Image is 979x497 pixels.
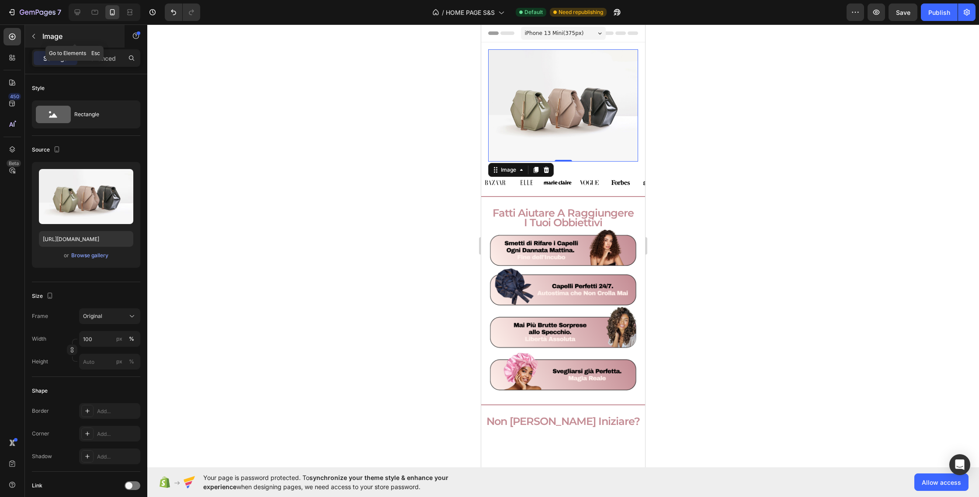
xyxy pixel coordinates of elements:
[126,356,137,367] button: px
[32,84,45,92] div: Style
[896,9,910,16] span: Save
[39,169,133,224] img: preview-image
[32,312,48,320] label: Frame
[32,387,48,395] div: Shape
[86,54,116,63] p: Advanced
[126,334,137,344] button: px
[7,160,21,167] div: Beta
[116,335,122,343] div: px
[57,7,61,17] p: 7
[83,312,102,320] span: Original
[921,3,958,21] button: Publish
[32,430,49,438] div: Corner
[922,478,961,487] span: Allow access
[97,453,138,461] div: Add...
[914,473,969,491] button: Allow access
[32,290,55,302] div: Size
[481,24,645,467] iframe: Design area
[32,335,46,343] label: Width
[889,3,917,21] button: Save
[129,335,134,343] div: %
[74,104,128,124] div: Rectangle
[203,473,483,491] span: Your page is password protected. To when designing pages, we need access to your store password.
[32,452,52,460] div: Shadow
[928,8,950,17] div: Publish
[97,407,138,415] div: Add...
[442,8,444,17] span: /
[39,231,133,247] input: https://example.com/image.jpg
[949,454,970,475] div: Open Intercom Messenger
[32,482,42,490] div: Link
[524,8,543,16] span: Default
[446,8,495,17] span: HOME PAGE S&S
[79,331,140,347] input: px%
[71,252,108,259] div: Browse gallery
[64,250,69,261] span: or
[43,54,68,63] p: Settings
[559,8,603,16] span: Need republishing
[97,430,138,438] div: Add...
[79,354,140,369] input: px%
[32,144,62,156] div: Source
[157,153,185,163] img: gempages_554226540506776372-2467bcf7-fdf1-4b5b-b18b-20e3539237f0.svg
[114,334,125,344] button: %
[129,358,134,366] div: %
[43,192,121,204] strong: i tuoi obbiettivi
[32,407,49,415] div: Border
[116,358,122,366] div: px
[8,93,21,100] div: 450
[11,182,153,195] strong: fatti aiutare a raggiungere
[42,31,117,41] p: Image
[5,390,159,403] span: non [PERSON_NAME] iniziare?
[114,356,125,367] button: %
[79,308,140,324] button: Original
[32,358,48,366] label: Height
[71,251,109,260] button: Browse gallery
[165,3,200,21] div: Undo/Redo
[203,474,448,490] span: synchronize your theme style & enhance your experience
[3,3,65,21] button: 7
